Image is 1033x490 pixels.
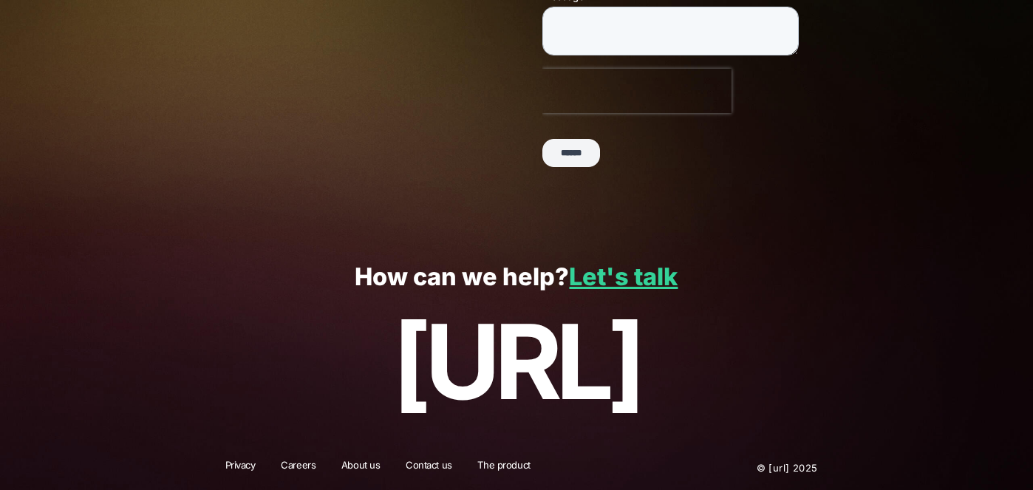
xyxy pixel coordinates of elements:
[271,458,325,477] a: Careers
[32,304,1000,420] p: [URL]
[32,264,1000,291] p: How can we help?
[216,458,265,477] a: Privacy
[468,458,539,477] a: The product
[396,458,462,477] a: Contact us
[332,458,390,477] a: About us
[667,458,818,477] p: © [URL] 2025
[569,262,678,291] a: Let's talk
